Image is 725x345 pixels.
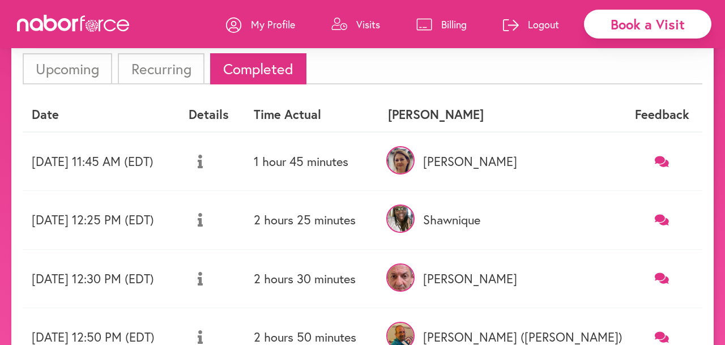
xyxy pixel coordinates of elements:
[245,249,379,308] td: 2 hours 30 minutes
[528,18,559,31] p: Logout
[386,146,415,174] img: yHOiTWZRyWU5vsfIRVjI
[226,7,295,41] a: My Profile
[621,98,702,131] th: Feedback
[210,53,306,84] li: Completed
[379,98,621,131] th: [PERSON_NAME]
[388,271,612,286] p: [PERSON_NAME]
[245,98,379,131] th: Time Actual
[23,249,180,308] td: [DATE] 12:30 PM (EDT)
[503,7,559,41] a: Logout
[180,98,245,131] th: Details
[23,191,180,249] td: [DATE] 12:25 PM (EDT)
[331,7,380,41] a: Visits
[245,191,379,249] td: 2 hours 25 minutes
[245,132,379,191] td: 1 hour 45 minutes
[23,98,180,131] th: Date
[386,263,415,292] img: 8sFZDlwSCCoCkcgdQ0w7
[356,18,380,31] p: Visits
[388,212,612,227] p: Shawnique
[441,18,467,31] p: Billing
[584,10,711,39] div: Book a Visit
[386,205,415,233] img: mkzg8XavSgeh4MsYV4Uc
[23,132,180,191] td: [DATE] 11:45 AM (EDT)
[23,53,112,84] li: Upcoming
[118,53,204,84] li: Recurring
[388,330,612,344] p: [PERSON_NAME] ([PERSON_NAME])
[251,18,295,31] p: My Profile
[388,154,612,169] p: [PERSON_NAME]
[416,7,467,41] a: Billing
